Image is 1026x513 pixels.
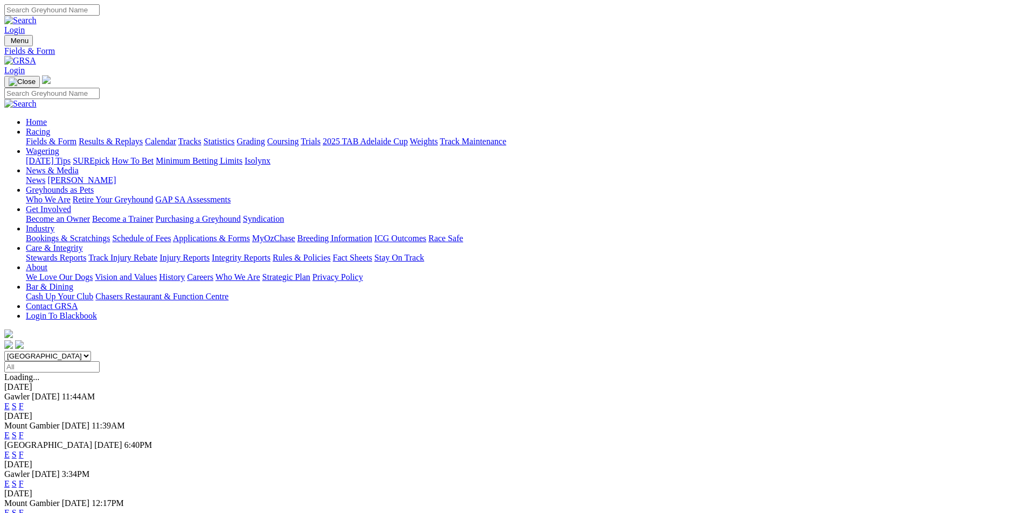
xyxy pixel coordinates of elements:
img: Close [9,78,36,86]
a: [PERSON_NAME] [47,175,116,185]
div: Racing [26,137,1022,146]
a: Chasers Restaurant & Function Centre [95,292,228,301]
a: F [19,402,24,411]
a: Bar & Dining [26,282,73,291]
div: [DATE] [4,460,1022,469]
span: [DATE] [32,469,60,479]
div: [DATE] [4,382,1022,392]
a: Who We Are [215,272,260,282]
a: Race Safe [428,234,463,243]
span: Mount Gambier [4,498,60,508]
a: Fact Sheets [333,253,372,262]
a: How To Bet [112,156,154,165]
span: Gawler [4,469,30,479]
span: 12:17PM [92,498,124,508]
a: Minimum Betting Limits [156,156,242,165]
a: Results & Replays [79,137,143,146]
span: [DATE] [62,421,90,430]
img: Search [4,99,37,109]
a: SUREpick [73,156,109,165]
a: Contact GRSA [26,301,78,311]
a: Purchasing a Greyhound [156,214,241,223]
a: Industry [26,224,54,233]
a: Who We Are [26,195,71,204]
a: Track Injury Rebate [88,253,157,262]
a: Syndication [243,214,284,223]
a: E [4,450,10,459]
a: Schedule of Fees [112,234,171,243]
img: facebook.svg [4,340,13,349]
a: E [4,431,10,440]
a: S [12,431,17,440]
a: Statistics [204,137,235,146]
a: Wagering [26,146,59,156]
a: Applications & Forms [173,234,250,243]
a: [DATE] Tips [26,156,71,165]
span: [DATE] [94,440,122,449]
span: Loading... [4,373,39,382]
a: GAP SA Assessments [156,195,231,204]
a: Breeding Information [297,234,372,243]
a: History [159,272,185,282]
a: Calendar [145,137,176,146]
a: Tracks [178,137,201,146]
a: Isolynx [245,156,270,165]
div: [DATE] [4,489,1022,498]
a: Login To Blackbook [26,311,97,320]
span: 11:44AM [62,392,95,401]
a: F [19,479,24,488]
div: News & Media [26,175,1022,185]
span: [DATE] [62,498,90,508]
a: Bookings & Scratchings [26,234,110,243]
input: Search [4,4,100,16]
span: Mount Gambier [4,421,60,430]
img: twitter.svg [15,340,24,349]
a: Coursing [267,137,299,146]
a: Fields & Form [4,46,1022,56]
a: 2025 TAB Adelaide Cup [323,137,408,146]
a: Get Involved [26,205,71,214]
a: S [12,402,17,411]
span: 6:40PM [124,440,152,449]
img: logo-grsa-white.png [42,75,51,84]
img: Search [4,16,37,25]
a: Login [4,66,25,75]
span: [DATE] [32,392,60,401]
a: Stewards Reports [26,253,86,262]
div: Bar & Dining [26,292,1022,301]
div: Greyhounds as Pets [26,195,1022,205]
a: Vision and Values [95,272,157,282]
a: F [19,431,24,440]
a: Injury Reports [159,253,210,262]
a: ICG Outcomes [374,234,426,243]
a: E [4,402,10,411]
a: S [12,479,17,488]
input: Select date [4,361,100,373]
a: S [12,450,17,459]
a: Care & Integrity [26,243,83,252]
a: News [26,175,45,185]
a: Privacy Policy [312,272,363,282]
div: Wagering [26,156,1022,166]
a: Become an Owner [26,214,90,223]
a: News & Media [26,166,79,175]
a: Trials [301,137,320,146]
a: About [26,263,47,272]
img: GRSA [4,56,36,66]
a: Grading [237,137,265,146]
div: [DATE] [4,411,1022,421]
a: Careers [187,272,213,282]
a: Stay On Track [374,253,424,262]
a: Rules & Policies [273,253,331,262]
input: Search [4,88,100,99]
a: Greyhounds as Pets [26,185,94,194]
div: Industry [26,234,1022,243]
a: Fields & Form [26,137,76,146]
a: Racing [26,127,50,136]
a: F [19,450,24,459]
a: Track Maintenance [440,137,506,146]
span: Gawler [4,392,30,401]
a: Login [4,25,25,34]
a: Home [26,117,47,127]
